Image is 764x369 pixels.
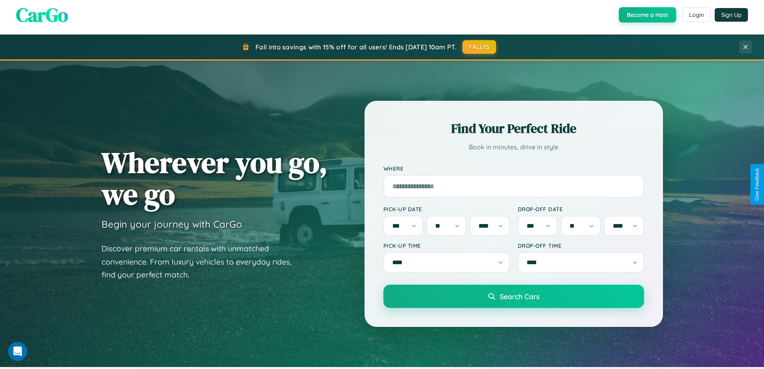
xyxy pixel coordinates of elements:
button: Login [682,8,711,22]
span: Fall into savings with 15% off for all users! Ends [DATE] 10am PT. [255,43,456,51]
label: Pick-up Time [383,242,510,249]
button: Become a Host [619,7,676,22]
label: Where [383,165,644,172]
button: Sign Up [715,8,748,22]
p: Discover premium car rentals with unmatched convenience. From luxury vehicles to everyday rides, ... [101,242,302,281]
label: Drop-off Date [518,206,644,212]
p: Book in minutes, drive in style [383,141,644,153]
h1: Wherever you go, we go [101,147,328,210]
h2: Find Your Perfect Ride [383,120,644,137]
label: Drop-off Time [518,242,644,249]
label: Pick-up Date [383,206,510,212]
button: Search Cars [383,285,644,308]
iframe: Intercom live chat [8,342,27,361]
div: Give Feedback [754,168,760,201]
button: FALL15 [462,40,496,54]
span: CarGo [16,2,68,28]
h3: Begin your journey with CarGo [101,218,242,230]
span: Search Cars [500,292,539,301]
